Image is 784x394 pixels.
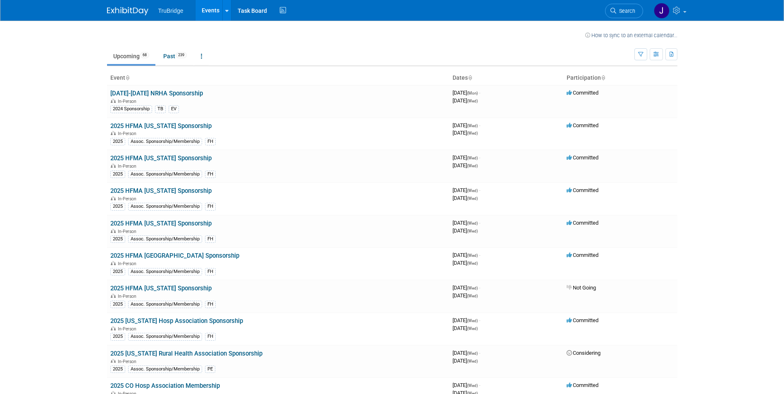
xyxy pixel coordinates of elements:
[453,382,480,388] span: [DATE]
[467,188,478,193] span: (Wed)
[155,105,166,113] div: TB
[453,350,480,356] span: [DATE]
[605,4,643,18] a: Search
[128,366,202,373] div: Assoc. Sponsorship/Membership
[453,285,480,291] span: [DATE]
[118,196,139,202] span: In-Person
[479,187,480,193] span: -
[111,229,116,233] img: In-Person Event
[453,195,478,201] span: [DATE]
[467,156,478,160] span: (Wed)
[110,252,239,259] a: 2025 HFMA [GEOGRAPHIC_DATA] Sponsorship
[479,382,480,388] span: -
[111,164,116,168] img: In-Person Event
[467,131,478,135] span: (Wed)
[110,350,262,357] a: 2025 [US_STATE] Rural Health Association Sponsorship
[111,99,116,103] img: In-Person Event
[128,268,202,275] div: Assoc. Sponsorship/Membership
[567,350,601,356] span: Considering
[118,326,139,332] span: In-Person
[118,261,139,266] span: In-Person
[467,196,478,201] span: (Wed)
[467,229,478,233] span: (Wed)
[107,7,148,15] img: ExhibitDay
[467,286,478,290] span: (Wed)
[128,171,202,178] div: Assoc. Sponsorship/Membership
[169,105,179,113] div: EV
[467,253,478,258] span: (Wed)
[467,294,478,298] span: (Wed)
[205,235,216,243] div: FH
[107,71,449,85] th: Event
[110,187,212,195] a: 2025 HFMA [US_STATE] Sponsorship
[479,220,480,226] span: -
[453,162,478,169] span: [DATE]
[128,203,202,210] div: Assoc. Sponsorship/Membership
[176,52,187,58] span: 239
[110,333,125,340] div: 2025
[479,252,480,258] span: -
[118,164,139,169] span: In-Person
[567,154,598,161] span: Committed
[567,187,598,193] span: Committed
[111,359,116,363] img: In-Person Event
[453,260,478,266] span: [DATE]
[107,48,155,64] a: Upcoming68
[110,301,125,308] div: 2025
[205,171,216,178] div: FH
[110,203,125,210] div: 2025
[479,90,480,96] span: -
[567,285,596,291] span: Not Going
[567,252,598,258] span: Committed
[601,74,605,81] a: Sort by Participation Type
[453,317,480,323] span: [DATE]
[453,228,478,234] span: [DATE]
[468,74,472,81] a: Sort by Start Date
[128,235,202,243] div: Assoc. Sponsorship/Membership
[467,359,478,363] span: (Wed)
[479,154,480,161] span: -
[125,74,129,81] a: Sort by Event Name
[453,325,478,331] span: [DATE]
[205,203,216,210] div: FH
[110,154,212,162] a: 2025 HFMA [US_STATE] Sponsorship
[118,131,139,136] span: In-Person
[110,285,212,292] a: 2025 HFMA [US_STATE] Sponsorship
[467,383,478,388] span: (Wed)
[111,294,116,298] img: In-Person Event
[128,301,202,308] div: Assoc. Sponsorship/Membership
[110,90,203,97] a: [DATE]-[DATE] NRHA Sponsorship
[567,122,598,128] span: Committed
[453,122,480,128] span: [DATE]
[567,317,598,323] span: Committed
[110,138,125,145] div: 2025
[110,366,125,373] div: 2025
[205,268,216,275] div: FH
[157,48,193,64] a: Past239
[467,91,478,95] span: (Mon)
[467,261,478,266] span: (Wed)
[479,350,480,356] span: -
[467,326,478,331] span: (Wed)
[205,138,216,145] div: FH
[467,164,478,168] span: (Wed)
[616,8,635,14] span: Search
[479,285,480,291] span: -
[205,333,216,340] div: FH
[453,130,478,136] span: [DATE]
[111,196,116,200] img: In-Person Event
[453,358,478,364] span: [DATE]
[453,154,480,161] span: [DATE]
[111,131,116,135] img: In-Person Event
[453,187,480,193] span: [DATE]
[110,220,212,227] a: 2025 HFMA [US_STATE] Sponsorship
[128,333,202,340] div: Assoc. Sponsorship/Membership
[467,318,478,323] span: (Wed)
[467,99,478,103] span: (Wed)
[567,90,598,96] span: Committed
[585,32,677,38] a: How to sync to an external calendar...
[158,7,183,14] span: TruBridge
[563,71,677,85] th: Participation
[128,138,202,145] div: Assoc. Sponsorship/Membership
[111,261,116,265] img: In-Person Event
